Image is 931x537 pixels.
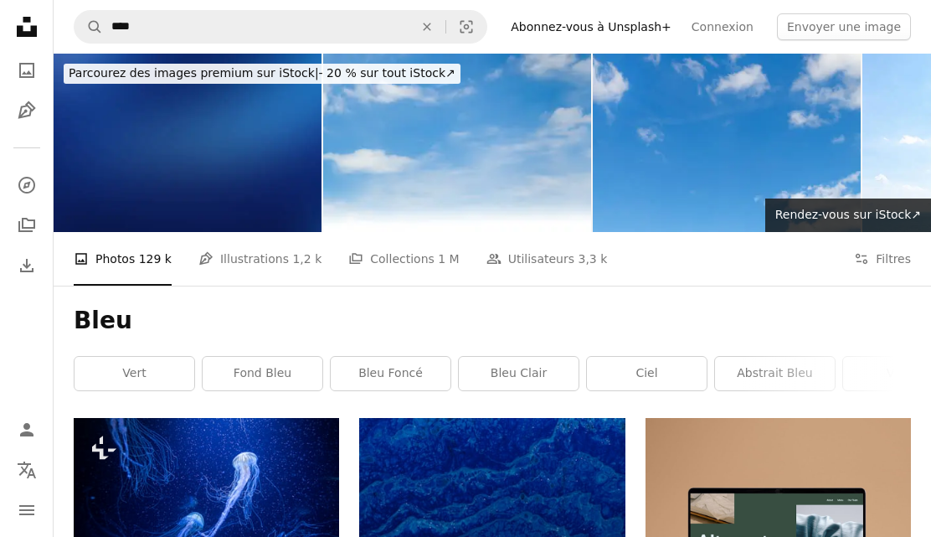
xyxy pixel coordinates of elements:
img: Sky Cloud Blue Background Paronama Web Cloudy summer Winter Season Day, Light Beauty Horizon Spri... [323,54,591,232]
span: Parcourez des images premium sur iStock | [69,66,319,80]
a: Utilisateurs 3,3 k [486,232,608,286]
button: Rechercher sur Unsplash [75,11,103,43]
a: Rendez-vous sur iStock↗ [765,199,931,232]
button: Langue [10,453,44,487]
form: Rechercher des visuels sur tout le site [74,10,487,44]
a: Collections [10,209,44,242]
button: Envoyer une image [777,13,911,40]
img: Fond doux dégradé bleu foncé [54,54,321,232]
div: - 20 % sur tout iStock ↗ [64,64,460,84]
a: Parcourez des images premium sur iStock|- 20 % sur tout iStock↗ [54,54,471,94]
a: Un groupe de méduses nageant dans l’océan [74,499,339,514]
span: 1 M [438,250,459,268]
a: bleu clair [459,357,579,390]
a: bleu foncé [331,357,450,390]
a: abstrait bleu [715,357,835,390]
a: Illustrations [10,94,44,127]
a: Photos [10,54,44,87]
span: Rendez-vous sur iStock ↗ [775,208,921,221]
button: Menu [10,493,44,527]
a: vert [75,357,194,390]
span: 3,3 k [578,250,607,268]
a: Connexion [682,13,764,40]
button: Recherche de visuels [446,11,486,43]
a: Historique de téléchargement [10,249,44,282]
button: Filtres [854,232,911,286]
a: ciel [587,357,707,390]
button: Effacer [409,11,445,43]
h1: Bleu [74,306,911,336]
a: fond bleu [203,357,322,390]
a: Explorer [10,168,44,202]
a: Collections 1 M [348,232,459,286]
span: 1,2 k [292,250,321,268]
img: ciel bleu et nuages blancs en été [593,54,861,232]
a: Connexion / S’inscrire [10,413,44,447]
a: Abonnez-vous à Unsplash+ [501,13,682,40]
a: Illustrations 1,2 k [198,232,321,286]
